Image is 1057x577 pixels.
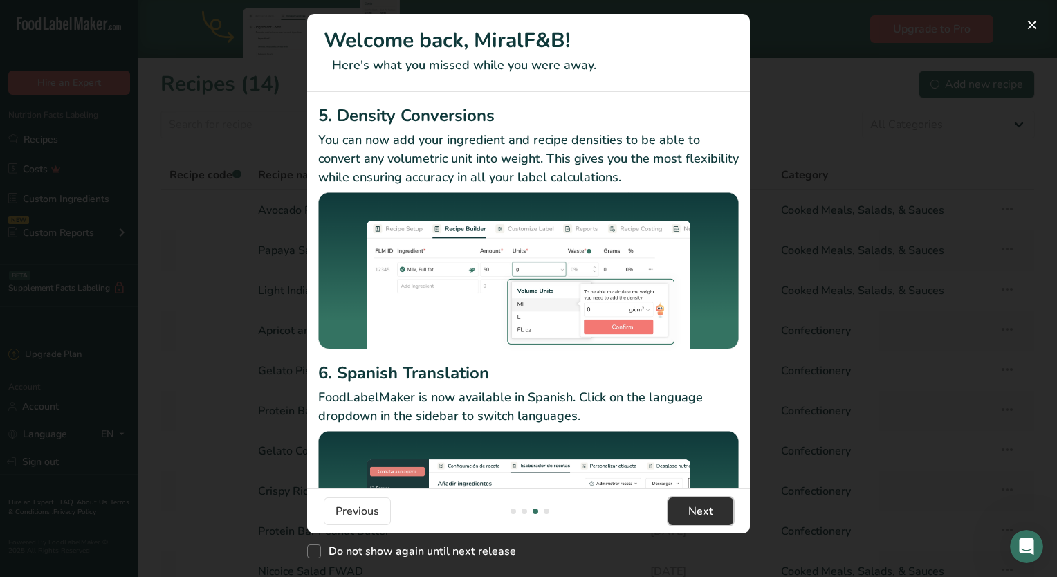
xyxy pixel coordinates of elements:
p: Here's what you missed while you were away. [324,56,733,75]
h1: Welcome back, MiralF&B! [324,25,733,56]
button: Next [668,497,733,525]
p: FoodLabelMaker is now available in Spanish. Click on the language dropdown in the sidebar to swit... [318,388,739,425]
button: Previous [324,497,391,525]
h2: 5. Density Conversions [318,103,739,128]
h2: 6. Spanish Translation [318,360,739,385]
img: Density Conversions [318,192,739,356]
iframe: Intercom live chat [1010,530,1043,563]
span: Next [688,503,713,520]
span: Previous [336,503,379,520]
p: You can now add your ingredient and recipe densities to be able to convert any volumetric unit in... [318,131,739,187]
span: Do not show again until next release [321,544,516,558]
